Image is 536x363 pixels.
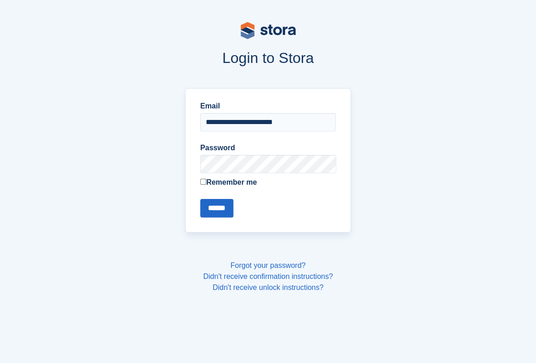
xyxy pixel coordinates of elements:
[200,101,336,112] label: Email
[213,284,323,291] a: Didn't receive unlock instructions?
[200,177,336,188] label: Remember me
[241,22,296,39] img: stora-logo-53a41332b3708ae10de48c4981b4e9114cc0af31d8433b30ea865607fb682f29.svg
[231,261,306,269] a: Forgot your password?
[62,50,475,66] h1: Login to Stora
[200,142,336,153] label: Password
[203,272,333,280] a: Didn't receive confirmation instructions?
[200,179,206,185] input: Remember me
